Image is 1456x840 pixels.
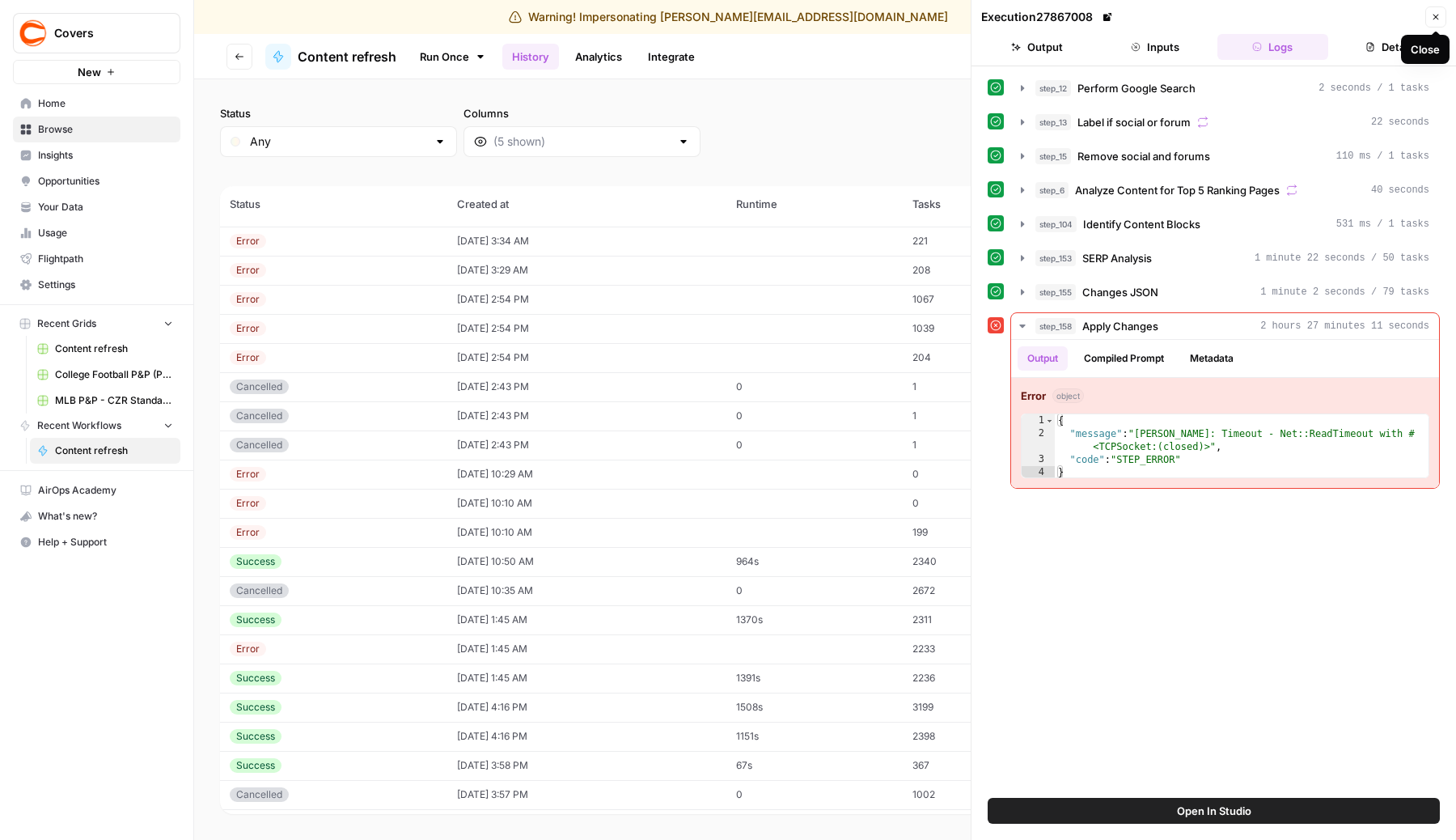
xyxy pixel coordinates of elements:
[447,518,726,547] td: [DATE] 10:10 AM
[903,186,1041,222] th: Tasks
[13,503,180,529] button: What's new?
[38,200,173,214] span: Your Data
[463,105,700,121] label: Columns
[903,460,1041,489] td: 0
[38,226,173,240] span: Usage
[1177,803,1251,819] span: Open In Studio
[38,252,173,266] span: Flightpath
[903,634,1041,664] td: 2233
[447,809,726,838] td: [DATE] 3:45 PM
[726,401,902,431] td: 0
[230,787,289,802] div: Cancelled
[1035,284,1076,300] span: step_155
[13,477,180,503] a: AirOps Academy
[230,234,266,248] div: Error
[1035,182,1069,198] span: step_6
[1260,285,1429,299] span: 1 minute 2 seconds / 79 tasks
[509,9,948,25] div: Warning! Impersonating [PERSON_NAME][EMAIL_ADDRESS][DOMAIN_NAME]
[13,194,180,220] a: Your Data
[1011,143,1439,169] button: 110 ms / 1 tasks
[726,547,902,576] td: 964s
[230,350,266,365] div: Error
[230,263,266,278] div: Error
[30,388,180,414] a: MLB P&P - CZR Standard (Production) Grid (5)
[37,316,96,331] span: Recent Grids
[903,693,1041,722] td: 3199
[447,780,726,809] td: [DATE] 3:57 PM
[903,751,1041,780] td: 367
[13,13,180,53] button: Workspace: Covers
[230,525,266,540] div: Error
[726,722,902,751] td: 1151s
[1035,80,1071,96] span: step_12
[1011,177,1439,203] button: 40 seconds
[1035,148,1071,164] span: step_15
[1371,115,1429,129] span: 22 seconds
[447,431,726,460] td: [DATE] 2:43 PM
[903,722,1041,751] td: 2398
[55,393,173,408] span: MLB P&P - CZR Standard (Production) Grid (5)
[903,256,1041,285] td: 208
[981,9,1115,25] div: Execution 27867008
[1035,318,1076,334] span: step_158
[447,489,726,518] td: [DATE] 10:10 AM
[903,489,1041,518] td: 0
[38,174,173,189] span: Opportunities
[447,664,726,693] td: [DATE] 1:45 AM
[230,409,289,423] div: Cancelled
[230,292,266,307] div: Error
[1022,414,1055,427] div: 1
[447,256,726,285] td: [DATE] 3:29 AM
[230,496,266,511] div: Error
[502,44,559,70] a: History
[903,227,1041,256] td: 221
[1336,217,1429,231] span: 531 ms / 1 tasks
[38,148,173,163] span: Insights
[726,751,902,780] td: 67s
[1011,313,1439,339] button: 2 hours 27 minutes 11 seconds
[38,96,173,111] span: Home
[38,535,173,549] span: Help + Support
[726,664,902,693] td: 1391s
[1021,388,1046,404] strong: Error
[1018,346,1068,371] button: Output
[1411,41,1440,57] div: Close
[1082,250,1152,266] span: SERP Analysis
[38,278,173,292] span: Settings
[903,664,1041,693] td: 2236
[1011,245,1439,271] button: 1 minute 22 seconds / 50 tasks
[447,186,726,222] th: Created at
[1260,319,1429,333] span: 2 hours 27 minutes 11 seconds
[988,798,1440,824] button: Open In Studio
[726,186,902,222] th: Runtime
[726,693,902,722] td: 1508s
[726,431,902,460] td: 0
[230,554,281,569] div: Success
[1035,216,1077,232] span: step_104
[447,285,726,314] td: [DATE] 2:54 PM
[230,700,281,715] div: Success
[13,91,180,117] a: Home
[230,321,266,336] div: Error
[726,372,902,401] td: 0
[250,134,427,150] input: Any
[447,751,726,780] td: [DATE] 3:58 PM
[1371,183,1429,197] span: 40 seconds
[1335,34,1446,60] button: Details
[726,809,902,838] td: 0
[726,605,902,634] td: 1370s
[1045,414,1054,427] span: Toggle code folding, rows 1 through 4
[981,34,1093,60] button: Output
[447,576,726,605] td: [DATE] 10:35 AM
[409,43,496,70] a: Run Once
[13,142,180,168] a: Insights
[447,722,726,751] td: [DATE] 4:16 PM
[903,780,1041,809] td: 1002
[54,25,152,41] span: Covers
[38,122,173,137] span: Browse
[638,44,705,70] a: Integrate
[1022,427,1055,453] div: 2
[38,483,173,498] span: AirOps Academy
[78,64,101,80] span: New
[230,583,289,598] div: Cancelled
